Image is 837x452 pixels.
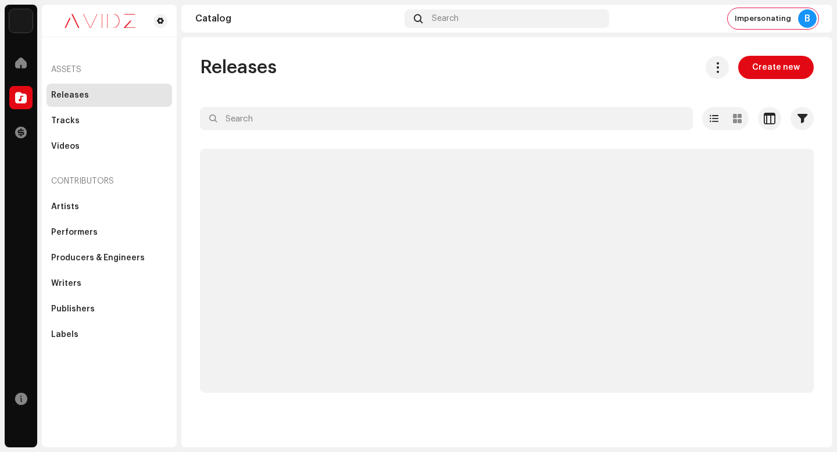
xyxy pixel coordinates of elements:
[46,135,172,158] re-m-nav-item: Videos
[735,14,791,23] span: Impersonating
[46,323,172,346] re-m-nav-item: Labels
[46,109,172,132] re-m-nav-item: Tracks
[51,330,78,339] div: Labels
[46,221,172,244] re-m-nav-item: Performers
[51,279,81,288] div: Writers
[46,297,172,321] re-m-nav-item: Publishers
[46,246,172,270] re-m-nav-item: Producers & Engineers
[46,56,172,84] re-a-nav-header: Assets
[46,272,172,295] re-m-nav-item: Writers
[51,202,79,211] div: Artists
[51,228,98,237] div: Performers
[46,195,172,218] re-m-nav-item: Artists
[432,14,459,23] span: Search
[752,56,800,79] span: Create new
[46,84,172,107] re-m-nav-item: Releases
[200,107,693,130] input: Search
[200,56,277,79] span: Releases
[738,56,814,79] button: Create new
[51,304,95,314] div: Publishers
[51,14,149,28] img: 0c631eef-60b6-411a-a233-6856366a70de
[9,9,33,33] img: 10d72f0b-d06a-424f-aeaa-9c9f537e57b6
[51,91,89,100] div: Releases
[46,167,172,195] re-a-nav-header: Contributors
[51,116,80,125] div: Tracks
[798,9,817,28] div: B
[51,142,80,151] div: Videos
[195,14,400,23] div: Catalog
[51,253,145,263] div: Producers & Engineers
